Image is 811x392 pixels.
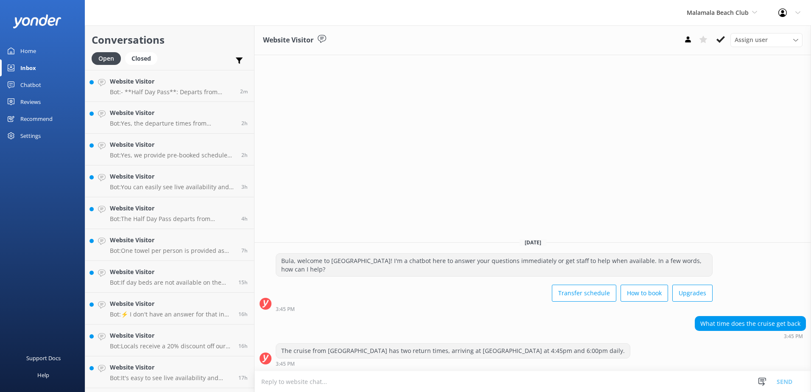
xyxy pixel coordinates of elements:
[85,134,254,165] a: Website VisitorBot:Yes, we provide pre-booked scheduled courtesy coach pick up from the [GEOGRAPH...
[735,35,768,45] span: Assign user
[110,342,232,350] p: Bot: Locals receive a 20% discount off our full day or half day trip prices.
[687,8,749,17] span: Malamala Beach Club
[241,183,248,190] span: Aug 23 2025 10:33am (UTC +12:00) Pacific/Auckland
[85,293,254,325] a: Website VisitorBot:⚡ I don't have an answer for that in my knowledge base. Please try and rephras...
[110,311,232,318] p: Bot: ⚡ I don't have an answer for that in my knowledge base. Please try and rephrase your questio...
[110,77,234,86] h4: Website Visitor
[238,279,248,286] span: Aug 22 2025 10:25pm (UTC +12:00) Pacific/Auckland
[110,120,235,127] p: Bot: Yes, the departure times from [GEOGRAPHIC_DATA] are at 4:15 PM and 5:15 PM.
[20,93,41,110] div: Reviews
[110,140,235,149] h4: Website Visitor
[552,285,616,302] button: Transfer schedule
[110,151,235,159] p: Bot: Yes, we provide pre-booked scheduled courtesy coach pick up from the [GEOGRAPHIC_DATA]. For ...
[110,235,235,245] h4: Website Visitor
[241,215,248,222] span: Aug 23 2025 09:40am (UTC +12:00) Pacific/Auckland
[110,204,235,213] h4: Website Visitor
[37,367,49,384] div: Help
[85,356,254,388] a: Website VisitorBot:It's easy to see live availability and book online at [URL][DOMAIN_NAME]. You ...
[20,59,36,76] div: Inbox
[110,183,235,191] p: Bot: You can easily see live availability and book a cabana online at [URL][DOMAIN_NAME]. Alterna...
[110,215,235,223] p: Bot: The Half Day Pass departs from [GEOGRAPHIC_DATA] at 12:00pm.
[85,165,254,197] a: Website VisitorBot:You can easily see live availability and book a cabana online at [URL][DOMAIN_...
[20,127,41,144] div: Settings
[20,76,41,93] div: Chatbot
[276,306,713,312] div: Aug 22 2025 03:45pm (UTC +12:00) Pacific/Auckland
[125,52,157,65] div: Closed
[238,342,248,350] span: Aug 22 2025 08:54pm (UTC +12:00) Pacific/Auckland
[26,350,61,367] div: Support Docs
[92,32,248,48] h2: Conversations
[621,285,668,302] button: How to book
[110,88,234,96] p: Bot: - **Half Day Pass**: Departs from [GEOGRAPHIC_DATA] at 12:00pm and returns from the [GEOGRAP...
[110,279,232,286] p: Bot: If day beds are not available on the website, it means they are sold out. You may want to ch...
[85,197,254,229] a: Website VisitorBot:The Half Day Pass departs from [GEOGRAPHIC_DATA] at 12:00pm.4h
[276,361,295,367] strong: 3:45 PM
[20,110,53,127] div: Recommend
[730,33,803,47] div: Assign User
[276,344,630,358] div: The cruise from [GEOGRAPHIC_DATA] has two return times, arriving at [GEOGRAPHIC_DATA] at 4:45pm a...
[110,299,232,308] h4: Website Visitor
[125,53,162,63] a: Closed
[85,102,254,134] a: Website VisitorBot:Yes, the departure times from [GEOGRAPHIC_DATA] are at 4:15 PM and 5:15 PM.2h
[110,374,232,382] p: Bot: It's easy to see live availability and book online at [URL][DOMAIN_NAME]. You can also book ...
[784,334,803,339] strong: 3:45 PM
[241,247,248,254] span: Aug 23 2025 06:50am (UTC +12:00) Pacific/Auckland
[110,267,232,277] h4: Website Visitor
[238,374,248,381] span: Aug 22 2025 08:08pm (UTC +12:00) Pacific/Auckland
[672,285,713,302] button: Upgrades
[110,331,232,340] h4: Website Visitor
[276,361,630,367] div: Aug 22 2025 03:45pm (UTC +12:00) Pacific/Auckland
[240,88,248,95] span: Aug 23 2025 01:50pm (UTC +12:00) Pacific/Auckland
[20,42,36,59] div: Home
[238,311,248,318] span: Aug 22 2025 09:52pm (UTC +12:00) Pacific/Auckland
[110,172,235,181] h4: Website Visitor
[85,229,254,261] a: Website VisitorBot:One towel per person is provided as part of your Full Day or Half Day pass. Fu...
[92,53,125,63] a: Open
[110,363,232,372] h4: Website Visitor
[276,307,295,312] strong: 3:45 PM
[92,52,121,65] div: Open
[695,316,805,331] div: What time does the cruise get back
[241,120,248,127] span: Aug 23 2025 11:28am (UTC +12:00) Pacific/Auckland
[695,333,806,339] div: Aug 22 2025 03:45pm (UTC +12:00) Pacific/Auckland
[85,261,254,293] a: Website VisitorBot:If day beds are not available on the website, it means they are sold out. You ...
[110,247,235,255] p: Bot: One towel per person is provided as part of your Full Day or Half Day pass. Further towels a...
[13,14,62,28] img: yonder-white-logo.png
[85,325,254,356] a: Website VisitorBot:Locals receive a 20% discount off our full day or half day trip prices.16h
[110,108,235,118] h4: Website Visitor
[241,151,248,159] span: Aug 23 2025 11:20am (UTC +12:00) Pacific/Auckland
[85,70,254,102] a: Website VisitorBot:- **Half Day Pass**: Departs from [GEOGRAPHIC_DATA] at 12:00pm and returns fro...
[276,254,712,276] div: Bula, welcome to [GEOGRAPHIC_DATA]! I'm a chatbot here to answer your questions immediately or ge...
[520,239,546,246] span: [DATE]
[263,35,313,46] h3: Website Visitor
